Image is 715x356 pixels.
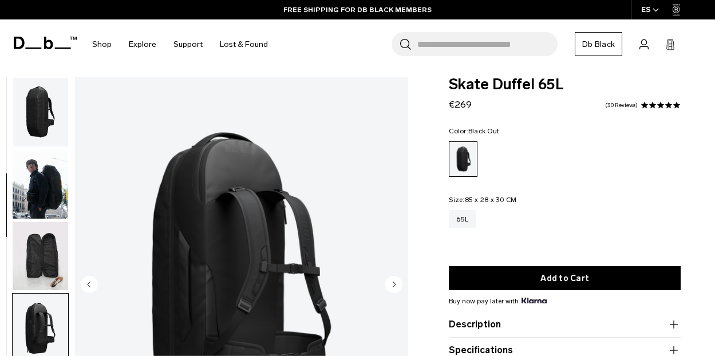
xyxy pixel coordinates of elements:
[468,127,499,135] span: Black Out
[449,196,516,203] legend: Size:
[605,102,638,108] a: 30 reviews
[385,275,402,295] button: Next slide
[449,210,476,228] a: 65L
[81,275,98,295] button: Previous slide
[449,77,681,92] span: Skate Duffel 65L
[575,32,622,56] a: Db Black
[13,150,68,219] img: 4C9A9361-Edit.jpg
[12,221,69,291] button: Skate Duffel 65L
[12,149,69,219] button: 4C9A9361-Edit.jpg
[129,24,156,65] a: Explore
[283,5,432,15] a: FREE SHIPPING FOR DB BLACK MEMBERS
[173,24,203,65] a: Support
[449,141,477,177] a: Black Out
[449,266,681,290] button: Add to Cart
[449,128,499,135] legend: Color:
[449,99,472,110] span: €269
[465,196,517,204] span: 85 x 28 x 30 CM
[449,318,681,331] button: Description
[13,222,68,291] img: Skate Duffel 65L
[12,77,69,147] button: Skate Duffel 65L
[84,19,276,69] nav: Main Navigation
[220,24,268,65] a: Lost & Found
[92,24,112,65] a: Shop
[449,296,546,306] span: Buy now pay later with
[522,298,546,303] img: {"height" => 20, "alt" => "Klarna"}
[13,78,68,147] img: Skate Duffel 65L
